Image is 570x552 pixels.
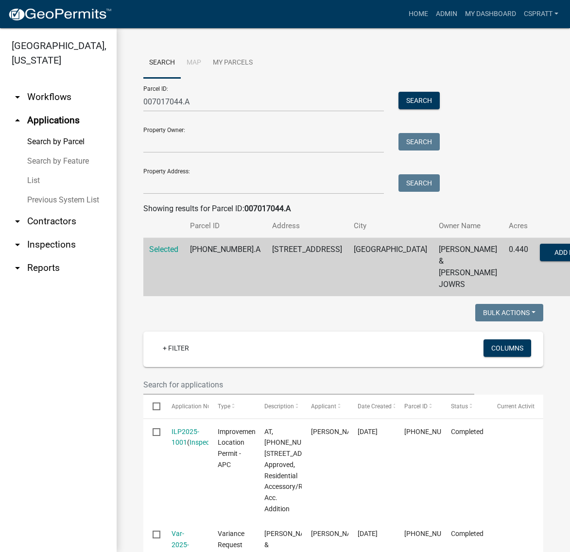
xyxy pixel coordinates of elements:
i: arrow_drop_down [12,239,23,251]
td: [GEOGRAPHIC_DATA] [348,238,433,297]
a: Admin [432,5,461,23]
span: Applicant [311,403,336,410]
div: ( ) [172,426,199,449]
span: Status [451,403,468,410]
a: ILP2025-1001 [172,428,199,447]
strong: 007017044.A [244,204,291,213]
td: [STREET_ADDRESS] [266,238,348,297]
span: Completed [451,428,484,435]
button: Search [398,92,440,109]
a: Home [405,5,432,23]
td: [PERSON_NAME] & [PERSON_NAME] JOWRS [433,238,503,297]
a: Selected [149,245,178,254]
div: Showing results for Parcel ID: [143,203,543,215]
button: Columns [484,339,531,357]
datatable-header-cell: Applicant [302,395,348,418]
input: Search for applications [143,375,474,395]
datatable-header-cell: Status [441,395,488,418]
span: 08/12/2025 [358,428,378,435]
th: Acres [503,215,534,237]
th: Owner Name [433,215,503,237]
a: Search [143,48,181,79]
span: Date Created [358,403,392,410]
button: Search [398,174,440,192]
datatable-header-cell: Application Number [162,395,208,418]
span: Description [264,403,294,410]
span: Current Activity [497,403,537,410]
span: Application Number [172,403,225,410]
a: cspratt [520,5,562,23]
th: City [348,215,433,237]
i: arrow_drop_down [12,262,23,274]
span: Improvement Location Permit - APC [218,428,258,468]
th: Parcel ID [184,215,266,237]
span: 007-017-044.A [404,428,468,435]
td: 0.440 [503,238,534,297]
a: My Parcels [207,48,259,79]
a: + Filter [155,339,197,357]
i: arrow_drop_down [12,91,23,103]
i: arrow_drop_down [12,216,23,227]
datatable-header-cell: Parcel ID [395,395,442,418]
th: Address [266,215,348,237]
a: My Dashboard [461,5,520,23]
datatable-header-cell: Description [255,395,302,418]
button: Search [398,133,440,151]
span: Completed [451,530,484,537]
span: Type [218,403,230,410]
i: arrow_drop_up [12,115,23,126]
td: [PHONE_NUMBER].A [184,238,266,297]
span: 007-017-044.A [404,530,468,537]
span: Parcel ID [404,403,428,410]
datatable-header-cell: Type [208,395,255,418]
datatable-header-cell: Current Activity [488,395,535,418]
span: Andy Heltzel [311,530,363,537]
datatable-header-cell: Select [143,395,162,418]
datatable-header-cell: Date Created [348,395,395,418]
span: AT, 007-017-044.A, 1056 E NORTHSHORE DR, BLAHNIK, ILP2025-1001, Approved, Residential Accessory/R... [264,428,329,513]
span: ALAN BLAHNIK [311,428,363,435]
button: Bulk Actions [475,304,543,321]
span: 06/19/2025 [358,530,378,537]
a: Inspections [190,438,225,446]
